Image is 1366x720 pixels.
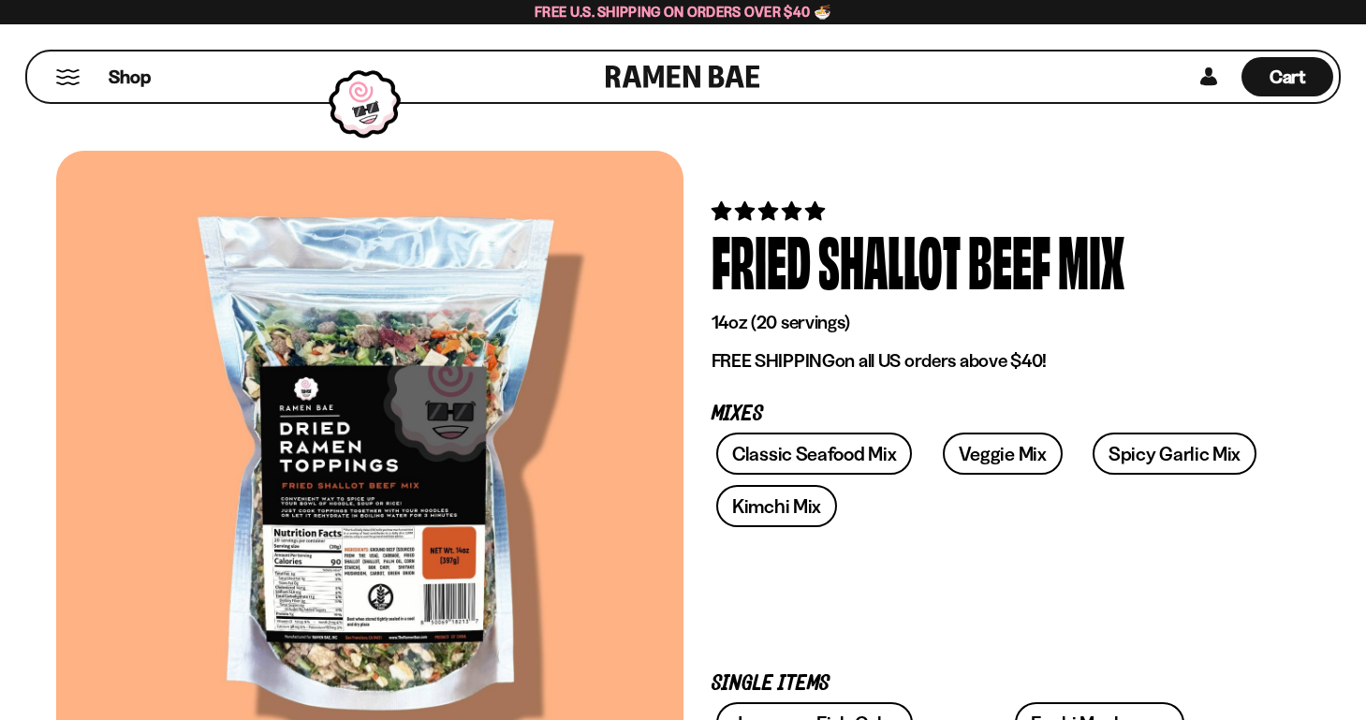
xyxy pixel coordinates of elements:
[55,69,81,85] button: Mobile Menu Trigger
[943,433,1063,475] a: Veggie Mix
[818,225,961,295] div: Shallot
[712,225,811,295] div: Fried
[712,199,829,223] span: 4.82 stars
[712,675,1283,693] p: Single Items
[1058,225,1124,295] div: Mix
[712,311,1283,334] p: 14oz (20 servings)
[109,65,151,90] span: Shop
[1093,433,1256,475] a: Spicy Garlic Mix
[968,225,1050,295] div: Beef
[712,405,1283,423] p: Mixes
[109,57,151,96] a: Shop
[712,349,835,372] strong: FREE SHIPPING
[716,433,912,475] a: Classic Seafood Mix
[535,3,831,21] span: Free U.S. Shipping on Orders over $40 🍜
[712,349,1283,373] p: on all US orders above $40!
[1270,66,1306,88] span: Cart
[1241,51,1333,102] div: Cart
[716,485,837,527] a: Kimchi Mix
